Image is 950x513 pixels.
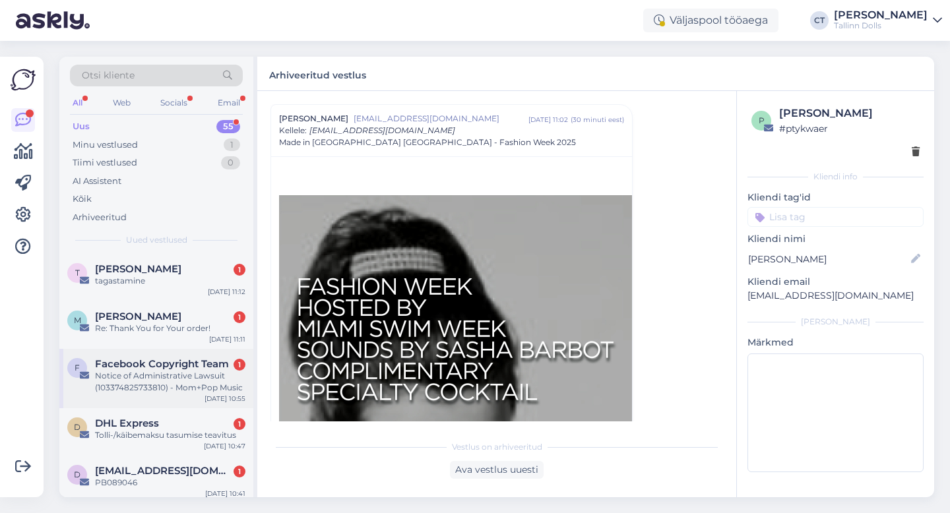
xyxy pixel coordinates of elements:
[748,252,908,266] input: Lisa nimi
[95,429,245,441] div: Tolli-/käibemaksu tasumise teavitus
[73,120,90,133] div: Uus
[810,11,829,30] div: CT
[209,334,245,344] div: [DATE] 11:11
[643,9,778,32] div: Väljaspool tööaega
[73,138,138,152] div: Minu vestlused
[74,422,80,432] span: D
[95,417,159,429] span: DHL Express
[779,121,920,136] div: # ptykwaer
[11,67,36,92] img: Askly Logo
[747,207,924,227] input: Lisa tag
[221,156,240,169] div: 0
[73,156,137,169] div: Tiimi vestlused
[834,20,928,31] div: Tallinn Dolls
[126,234,187,246] span: Uued vestlused
[73,211,127,224] div: Arhiveeritud
[95,263,181,275] span: Triin Ingerainen
[234,311,245,323] div: 1
[452,441,542,453] span: Vestlus on arhiveeritud
[747,275,924,289] p: Kliendi email
[95,465,232,477] span: dutybillingee@dhl.com
[309,125,455,135] span: [EMAIL_ADDRESS][DOMAIN_NAME]
[279,113,348,125] span: [PERSON_NAME]
[75,268,80,278] span: T
[279,125,307,135] span: Kellele :
[834,10,928,20] div: [PERSON_NAME]
[95,370,245,394] div: Notice of Administrative Lawsuit (103374825733810) - Mom+Pop Music
[205,489,245,498] div: [DATE] 10:41
[204,441,245,451] div: [DATE] 10:47
[747,289,924,303] p: [EMAIL_ADDRESS][DOMAIN_NAME]
[571,115,624,125] div: ( 30 minuti eest )
[234,418,245,430] div: 1
[95,311,181,322] span: Maris Mägi
[95,358,229,370] span: Facebook Copyright Team
[74,469,80,479] span: d
[208,287,245,297] div: [DATE] 11:12
[234,466,245,477] div: 1
[95,275,245,287] div: tagastamine
[747,232,924,246] p: Kliendi nimi
[75,363,80,373] span: F
[215,94,243,111] div: Email
[779,106,920,121] div: [PERSON_NAME]
[95,322,245,334] div: Re: Thank You for Your order!
[279,136,576,148] span: Made in [GEOGRAPHIC_DATA] [GEOGRAPHIC_DATA] - Fashion Week 2025
[747,171,924,183] div: Kliendi info
[70,94,85,111] div: All
[205,394,245,404] div: [DATE] 10:55
[158,94,190,111] div: Socials
[82,69,135,82] span: Otsi kliente
[224,138,240,152] div: 1
[747,316,924,328] div: [PERSON_NAME]
[759,115,765,125] span: p
[234,359,245,371] div: 1
[747,336,924,349] p: Märkmed
[269,65,366,82] label: Arhiveeritud vestlus
[354,113,528,125] span: [EMAIL_ADDRESS][DOMAIN_NAME]
[450,461,544,479] div: Ava vestlus uuesti
[110,94,133,111] div: Web
[528,115,568,125] div: [DATE] 11:02
[74,315,81,325] span: M
[234,264,245,276] div: 1
[73,193,92,206] div: Kõik
[73,175,121,188] div: AI Assistent
[216,120,240,133] div: 55
[95,477,245,489] div: PB089046
[834,10,942,31] a: [PERSON_NAME]Tallinn Dolls
[747,191,924,204] p: Kliendi tag'id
